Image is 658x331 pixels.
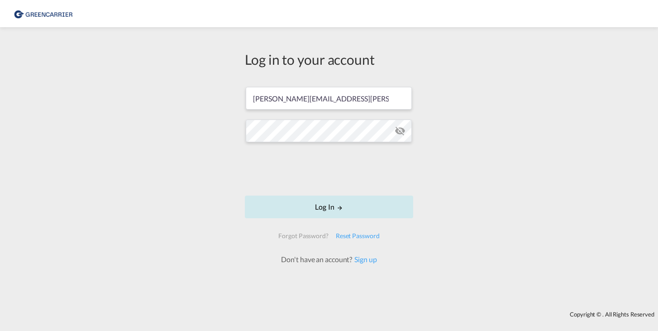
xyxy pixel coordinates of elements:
[395,125,405,136] md-icon: icon-eye-off
[245,50,413,69] div: Log in to your account
[14,4,75,24] img: 1378a7308afe11ef83610d9e779c6b34.png
[275,228,332,244] div: Forgot Password?
[260,151,398,187] iframe: reCAPTCHA
[246,87,412,110] input: Enter email/phone number
[332,228,383,244] div: Reset Password
[352,255,377,264] a: Sign up
[245,196,413,218] button: LOGIN
[271,254,386,264] div: Don't have an account?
